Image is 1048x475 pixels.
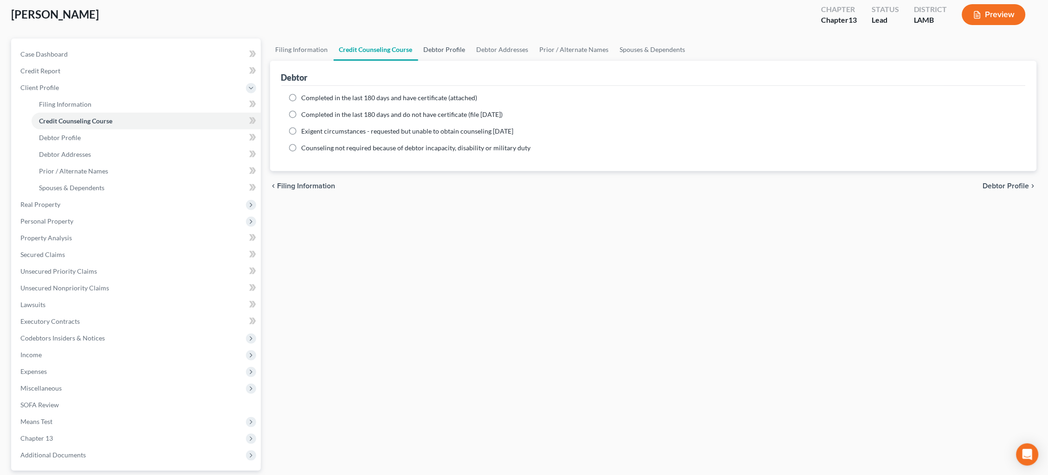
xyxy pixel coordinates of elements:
[334,39,418,61] a: Credit Counseling Course
[20,451,86,459] span: Additional Documents
[20,217,73,225] span: Personal Property
[962,4,1026,25] button: Preview
[270,39,334,61] a: Filing Information
[270,182,336,190] button: chevron_left Filing Information
[20,301,45,308] span: Lawsuits
[32,113,261,129] a: Credit Counseling Course
[1016,443,1039,466] div: Open Intercom Messenger
[39,117,112,125] span: Credit Counseling Course
[20,317,80,325] span: Executory Contracts
[20,401,59,409] span: SOFA Review
[983,182,1037,190] button: Debtor Profile chevron_right
[20,200,60,208] span: Real Property
[20,334,105,342] span: Codebtors Insiders & Notices
[281,72,308,83] div: Debtor
[872,4,899,15] div: Status
[20,67,60,75] span: Credit Report
[302,110,503,118] span: Completed in the last 180 days and do not have certificate (file [DATE])
[1029,182,1037,190] i: chevron_right
[13,246,261,263] a: Secured Claims
[32,129,261,146] a: Debtor Profile
[13,280,261,296] a: Unsecured Nonpriority Claims
[615,39,691,61] a: Spouses & Dependents
[471,39,534,61] a: Debtor Addresses
[534,39,615,61] a: Prior / Alternate Names
[39,134,81,141] span: Debtor Profile
[39,184,104,192] span: Spouses & Dependents
[914,4,947,15] div: District
[983,182,1029,190] span: Debtor Profile
[20,434,53,442] span: Chapter 13
[20,50,68,58] span: Case Dashboard
[914,15,947,26] div: LAMB
[20,384,62,392] span: Miscellaneous
[20,417,52,425] span: Means Test
[32,146,261,163] a: Debtor Addresses
[20,234,72,242] span: Property Analysis
[278,182,336,190] span: Filing Information
[20,250,65,258] span: Secured Claims
[13,263,261,280] a: Unsecured Priority Claims
[13,313,261,330] a: Executory Contracts
[20,267,97,275] span: Unsecured Priority Claims
[13,230,261,246] a: Property Analysis
[39,150,91,158] span: Debtor Addresses
[32,96,261,113] a: Filing Information
[270,182,278,190] i: chevron_left
[11,7,99,21] span: [PERSON_NAME]
[821,15,857,26] div: Chapter
[20,351,42,359] span: Income
[302,94,478,102] span: Completed in the last 180 days and have certificate (attached)
[302,127,514,135] span: Exigent circumstances - requested but unable to obtain counseling [DATE]
[20,284,109,292] span: Unsecured Nonpriority Claims
[32,163,261,180] a: Prior / Alternate Names
[13,63,261,79] a: Credit Report
[13,46,261,63] a: Case Dashboard
[848,15,857,24] span: 13
[32,180,261,196] a: Spouses & Dependents
[13,397,261,413] a: SOFA Review
[39,167,108,175] span: Prior / Alternate Names
[20,83,59,91] span: Client Profile
[13,296,261,313] a: Lawsuits
[39,100,91,108] span: Filing Information
[302,144,531,152] span: Counseling not required because of debtor incapacity, disability or military duty
[872,15,899,26] div: Lead
[20,367,47,375] span: Expenses
[821,4,857,15] div: Chapter
[418,39,471,61] a: Debtor Profile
